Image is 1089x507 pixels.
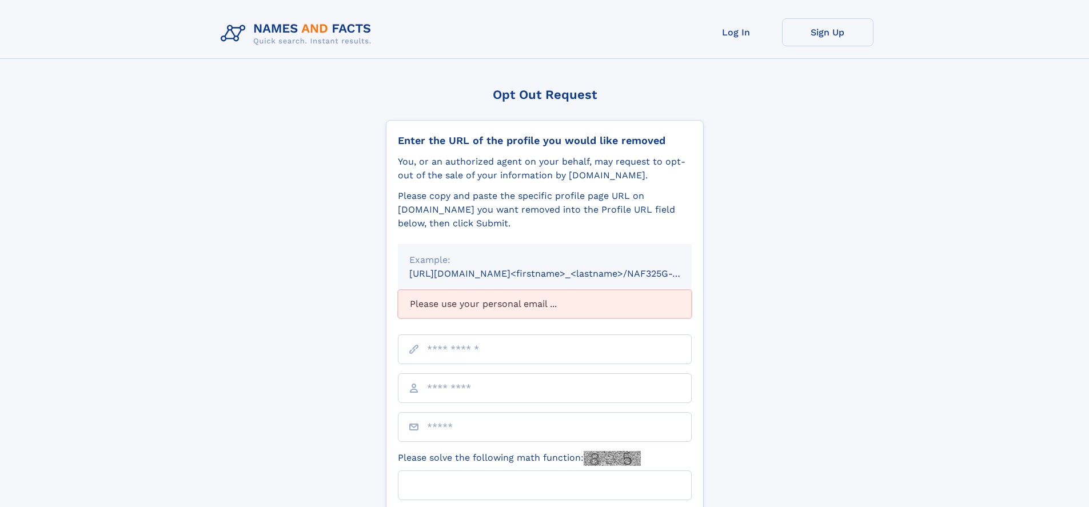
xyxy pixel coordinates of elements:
div: Opt Out Request [386,87,704,102]
img: Logo Names and Facts [216,18,381,49]
label: Please solve the following math function: [398,451,641,466]
div: Please copy and paste the specific profile page URL on [DOMAIN_NAME] you want removed into the Pr... [398,189,692,230]
div: Example: [409,253,680,267]
div: You, or an authorized agent on your behalf, may request to opt-out of the sale of your informatio... [398,155,692,182]
div: Please use your personal email ... [398,290,692,318]
div: Enter the URL of the profile you would like removed [398,134,692,147]
a: Log In [691,18,782,46]
a: Sign Up [782,18,873,46]
small: [URL][DOMAIN_NAME]<firstname>_<lastname>/NAF325G-xxxxxxxx [409,268,713,279]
